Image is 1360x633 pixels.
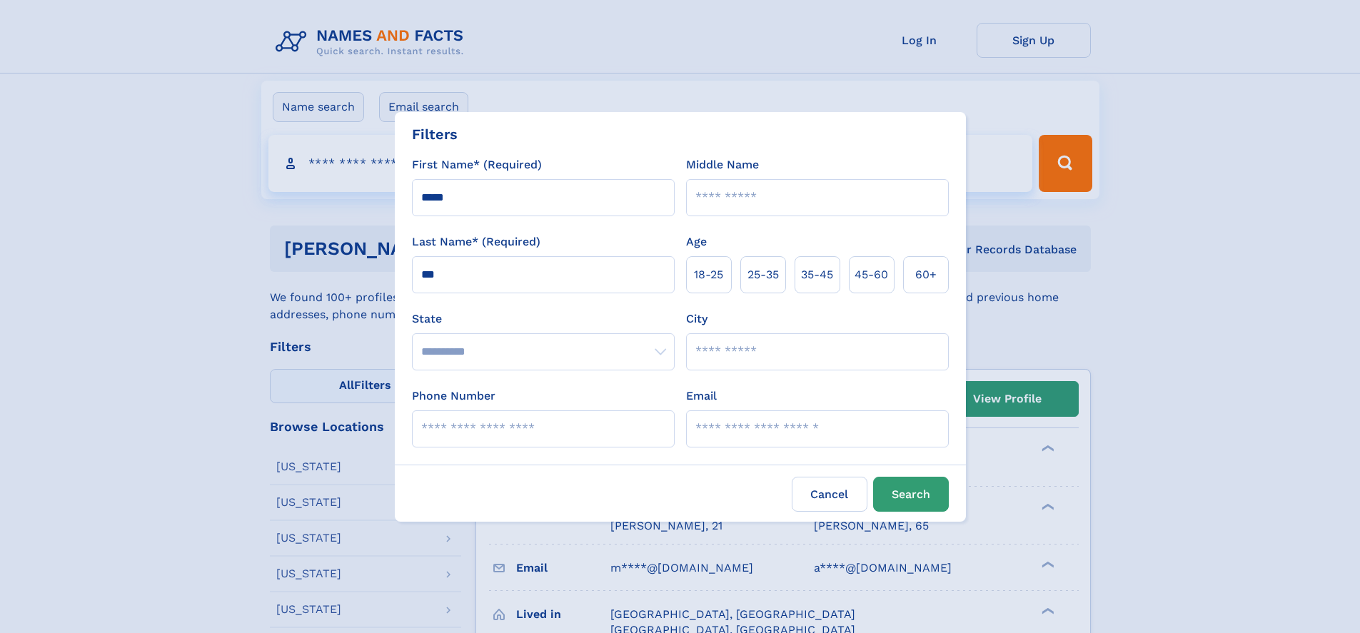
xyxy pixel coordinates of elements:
[686,233,707,250] label: Age
[915,266,937,283] span: 60+
[873,477,949,512] button: Search
[792,477,867,512] label: Cancel
[801,266,833,283] span: 35‑45
[686,388,717,405] label: Email
[747,266,779,283] span: 25‑35
[694,266,723,283] span: 18‑25
[855,266,888,283] span: 45‑60
[412,123,458,145] div: Filters
[412,388,495,405] label: Phone Number
[686,310,707,328] label: City
[686,156,759,173] label: Middle Name
[412,310,675,328] label: State
[412,233,540,250] label: Last Name* (Required)
[412,156,542,173] label: First Name* (Required)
